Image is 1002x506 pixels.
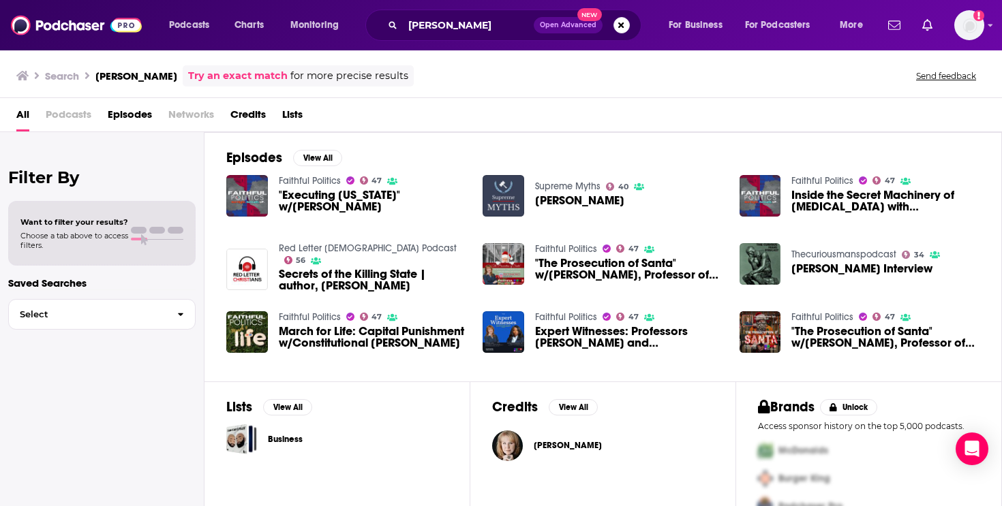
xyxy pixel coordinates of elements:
[618,184,628,190] span: 40
[263,399,312,415] button: View All
[281,14,356,36] button: open menu
[534,440,602,451] a: Corinna Barrett Lain
[736,14,830,36] button: open menu
[669,16,723,35] span: For Business
[535,180,601,192] a: Supreme Myths
[8,276,196,289] p: Saved Searches
[226,249,268,290] img: Secrets of the Killing State | author, Corinna Lain
[917,14,938,37] a: Show notifications dropdown
[46,104,91,131] span: Podcasts
[226,149,282,166] h2: Episodes
[45,69,79,82] h3: Search
[606,183,628,191] a: 40
[628,314,639,320] span: 47
[740,311,781,353] img: "The Prosecution of Santa" w/Corinna Lain, Professor of Law
[403,14,534,36] input: Search podcasts, credits, & more...
[226,175,268,217] img: "Executing Virginia" w/Professor Corinna Lain
[791,263,932,274] a: Corinna Barrett Lain Interview
[549,399,598,415] button: View All
[279,326,467,349] a: March for Life: Capital Punishment w/Constitutional Professor Corinna Lain
[492,398,598,415] a: CreditsView All
[16,104,29,131] a: All
[758,421,980,431] p: Access sponsor history on the top 5,000 podcasts.
[226,149,342,166] a: EpisodesView All
[740,243,781,285] img: Corinna Barrett Lain Interview
[778,445,828,456] span: McDonalds
[791,189,980,212] span: Inside the Secret Machinery of [MEDICAL_DATA] with [PERSON_NAME]
[535,257,723,281] a: "The Prosecution of Santa" w/Corinna Lain, Professor of Law
[483,243,524,285] img: "The Prosecution of Santa" w/Corinna Lain, Professor of Law
[883,14,906,37] a: Show notifications dropdown
[791,263,932,274] span: [PERSON_NAME] Interview
[535,311,597,323] a: Faithful Politics
[791,326,980,349] span: "The Prosecution of Santa" w/[PERSON_NAME], Professor of Law
[226,398,312,415] a: ListsView All
[791,326,980,349] a: "The Prosecution of Santa" w/Corinna Lain, Professor of Law
[492,424,714,467] button: Corinna Barrett LainCorinna Barrett Lain
[885,314,895,320] span: 47
[778,473,830,484] span: Burger King
[616,244,639,253] a: 47
[293,150,342,166] button: View All
[912,70,980,82] button: Send feedback
[535,195,624,206] a: Professor Corinna Barrett Lain
[279,175,341,187] a: Faithful Politics
[535,243,597,255] a: Faithful Politics
[279,242,457,254] a: Red Letter Christians Podcast
[483,175,524,217] img: Professor Corinna Barrett Lain
[234,16,264,35] span: Charts
[745,16,810,35] span: For Podcasters
[534,17,603,33] button: Open AdvancedNew
[954,10,984,40] span: Logged in as ldigiovine
[577,8,602,21] span: New
[954,10,984,40] img: User Profile
[8,168,196,187] h2: Filter By
[360,176,382,185] a: 47
[872,313,895,321] a: 47
[659,14,740,36] button: open menu
[168,104,214,131] span: Networks
[535,257,723,281] span: "The Prosecution of Santa" w/[PERSON_NAME], Professor of Law
[535,326,723,349] span: Expert Witnesses: Professors [PERSON_NAME] and [PERSON_NAME] on Presidential Immunity
[753,464,778,492] img: Second Pro Logo
[872,176,895,185] a: 47
[160,14,227,36] button: open menu
[791,189,980,212] a: Inside the Secret Machinery of Lethal Injection with Corinna Lain
[378,10,654,41] div: Search podcasts, credits, & more...
[108,104,152,131] a: Episodes
[290,68,408,84] span: for more precise results
[885,178,895,184] span: 47
[9,310,166,319] span: Select
[628,246,639,252] span: 47
[279,189,467,212] a: "Executing Virginia" w/Professor Corinna Lain
[279,311,341,323] a: Faithful Politics
[226,311,268,353] a: March for Life: Capital Punishment w/Constitutional Professor Corinna Lain
[791,311,853,323] a: Faithful Politics
[20,217,128,227] span: Want to filter your results?
[279,326,467,349] span: March for Life: Capital Punishment w/Constitutional [PERSON_NAME]
[540,22,596,29] span: Open Advanced
[758,398,815,415] h2: Brands
[483,311,524,353] img: Expert Witnesses: Professors Corinna Lain and Danielle Wingfield on Presidential Immunity
[230,104,266,131] a: Credits
[616,313,639,321] a: 47
[279,268,467,291] span: Secrets of the Killing State | author, [PERSON_NAME]
[973,10,984,21] svg: Add a profile image
[188,68,288,84] a: Try an exact match
[279,268,467,291] a: Secrets of the Killing State | author, Corinna Lain
[371,314,382,320] span: 47
[282,104,303,131] a: Lists
[290,16,339,35] span: Monitoring
[791,249,896,260] a: Thecuriousmanspodcast
[492,430,523,461] img: Corinna Barrett Lain
[268,432,303,447] a: Business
